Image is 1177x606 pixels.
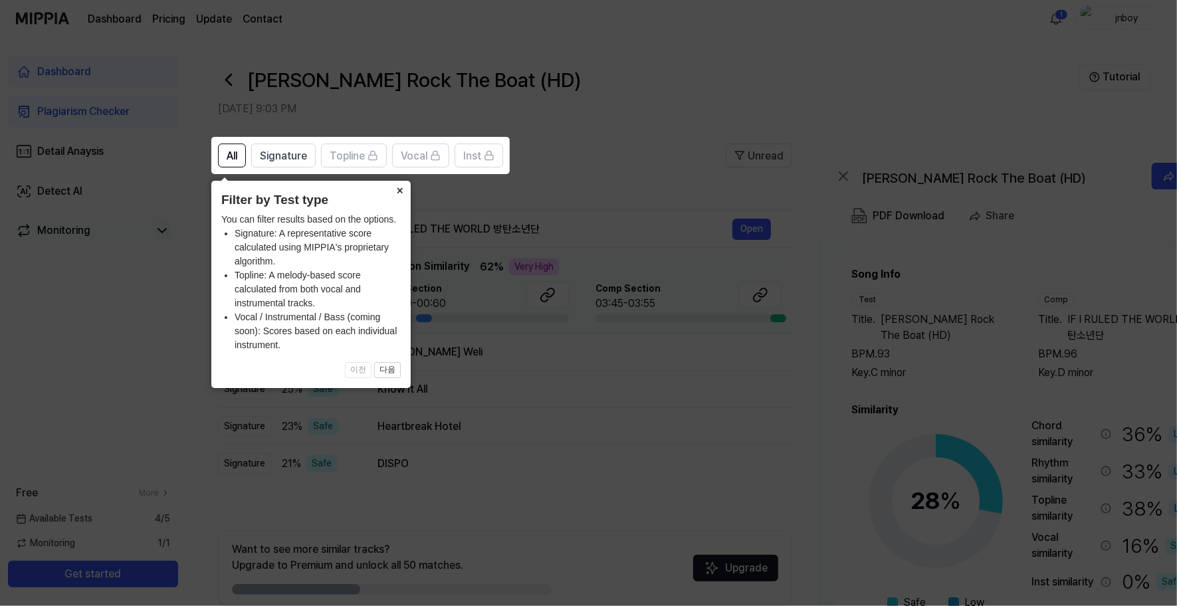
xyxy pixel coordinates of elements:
div: You can filter results based on the options. [221,213,401,352]
button: Close [389,181,411,199]
button: Signature [251,144,316,167]
button: All [218,144,246,167]
span: Vocal [401,148,427,164]
button: Vocal [392,144,449,167]
span: All [227,148,237,164]
span: Topline [330,148,365,164]
header: Filter by Test type [221,191,401,210]
button: Topline [321,144,387,167]
li: Topline: A melody-based score calculated from both vocal and instrumental tracks. [235,268,401,310]
span: Signature [260,148,307,164]
li: Vocal / Instrumental / Bass (coming soon): Scores based on each individual instrument. [235,310,401,352]
span: Inst [463,148,481,164]
button: Inst [455,144,503,167]
button: 다음 [374,362,401,378]
li: Signature: A representative score calculated using MIPPIA's proprietary algorithm. [235,227,401,268]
